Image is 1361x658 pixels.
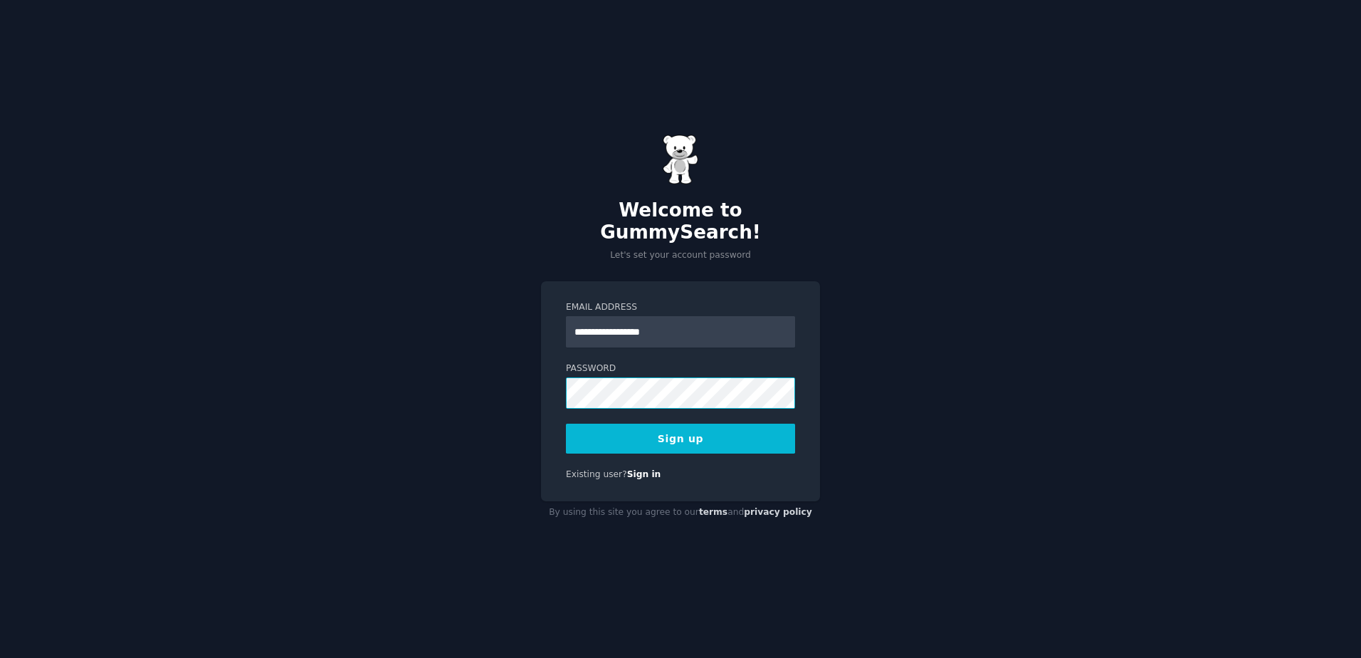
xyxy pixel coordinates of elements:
[541,199,820,244] h2: Welcome to GummySearch!
[566,301,795,314] label: Email Address
[566,469,627,479] span: Existing user?
[541,249,820,262] p: Let's set your account password
[627,469,661,479] a: Sign in
[663,135,698,184] img: Gummy Bear
[541,501,820,524] div: By using this site you agree to our and
[566,362,795,375] label: Password
[744,507,812,517] a: privacy policy
[699,507,727,517] a: terms
[566,424,795,454] button: Sign up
